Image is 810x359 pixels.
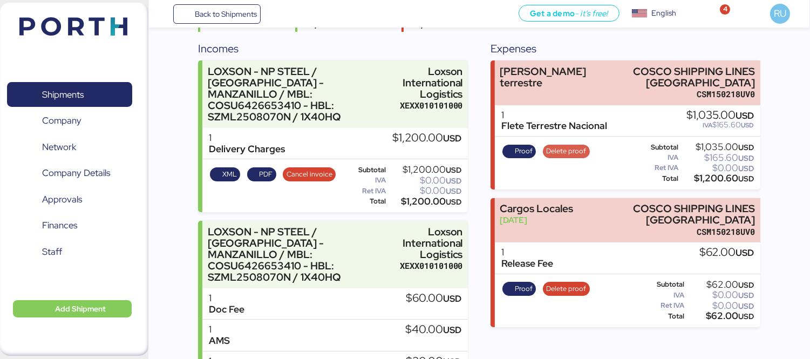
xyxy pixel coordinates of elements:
[195,8,257,21] span: Back to Shipments
[400,66,463,100] div: Loxson International Logistics
[500,203,573,214] div: Cargos Locales
[208,226,394,283] div: LOXSON - NP STEEL / [GEOGRAPHIC_DATA] - MANZANILLO / MBL: COSU6426653410 - HBL: SZML2508070N / 1X...
[400,260,463,272] div: XEXX010101000
[602,203,755,226] div: COSCO SHIPPING LINES [GEOGRAPHIC_DATA]
[42,192,82,207] span: Approvals
[388,198,462,206] div: $1,200.00
[259,168,273,180] span: PDF
[651,8,676,19] div: English
[198,40,468,57] div: Incomes
[173,4,261,24] a: Back to Shipments
[7,161,132,186] a: Company Details
[208,66,394,123] div: LOXSON - NP STEEL / [GEOGRAPHIC_DATA] - MANZANILLO / MBL: COSU6426653410 - HBL: SZML2508070N / 1X...
[388,187,462,195] div: $0.00
[209,324,230,335] div: 1
[736,110,754,121] span: USD
[738,311,754,321] span: USD
[637,154,678,161] div: IVA
[741,121,754,130] span: USD
[443,293,461,304] span: USD
[500,214,573,226] div: [DATE]
[42,244,62,260] span: Staff
[680,143,754,151] div: $1,035.00
[392,132,461,144] div: $1,200.00
[738,301,754,311] span: USD
[686,121,754,129] div: $165.60
[400,100,463,111] div: XEXX010101000
[42,139,76,155] span: Network
[680,154,754,162] div: $165.60
[13,300,132,317] button: Add Shipment
[209,293,244,304] div: 1
[209,132,285,144] div: 1
[501,258,553,269] div: Release Fee
[491,40,760,57] div: Expenses
[637,144,678,151] div: Subtotal
[543,282,590,296] button: Delete proof
[774,6,786,21] span: RU
[400,226,463,260] div: Loxson International Logistics
[388,177,462,185] div: $0.00
[686,312,754,320] div: $62.00
[443,324,461,336] span: USD
[637,313,684,320] div: Total
[738,290,754,300] span: USD
[500,66,597,89] div: [PERSON_NAME] terrestre
[7,82,132,107] a: Shipments
[210,167,240,181] button: XML
[55,302,106,315] span: Add Shipment
[42,218,77,233] span: Finances
[345,166,386,174] div: Subtotal
[686,281,754,289] div: $62.00
[637,302,684,309] div: Ret IVA
[543,145,590,159] button: Delete proof
[209,304,244,315] div: Doc Fee
[637,281,684,288] div: Subtotal
[209,335,230,347] div: AMS
[502,145,536,159] button: Proof
[345,187,386,195] div: Ret IVA
[738,174,754,184] span: USD
[502,282,536,296] button: Proof
[406,293,461,304] div: $60.00
[287,168,332,180] span: Cancel invoice
[446,197,461,207] span: USD
[546,145,586,157] span: Delete proof
[637,164,678,172] div: Ret IVA
[7,134,132,159] a: Network
[155,5,173,23] button: Menu
[602,89,755,100] div: CSM150218UV0
[345,177,386,184] div: IVA
[686,302,754,310] div: $0.00
[42,165,110,181] span: Company Details
[738,153,754,163] span: USD
[7,213,132,238] a: Finances
[736,247,754,259] span: USD
[42,113,81,128] span: Company
[222,168,237,180] span: XML
[501,110,607,121] div: 1
[42,87,84,103] span: Shipments
[247,167,276,181] button: PDF
[209,144,285,155] div: Delivery Charges
[405,324,461,336] div: $40.00
[738,280,754,290] span: USD
[501,247,553,258] div: 1
[345,198,386,205] div: Total
[446,165,461,175] span: USD
[446,186,461,196] span: USD
[443,132,461,144] span: USD
[602,66,755,89] div: COSCO SHIPPING LINES [GEOGRAPHIC_DATA]
[686,110,754,121] div: $1,035.00
[7,187,132,212] a: Approvals
[515,145,533,157] span: Proof
[602,226,755,238] div: CSM150218UV0
[686,291,754,299] div: $0.00
[703,121,712,130] span: IVA
[738,143,754,152] span: USD
[515,283,533,295] span: Proof
[283,167,336,181] button: Cancel invoice
[7,239,132,264] a: Staff
[388,166,462,174] div: $1,200.00
[637,175,678,182] div: Total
